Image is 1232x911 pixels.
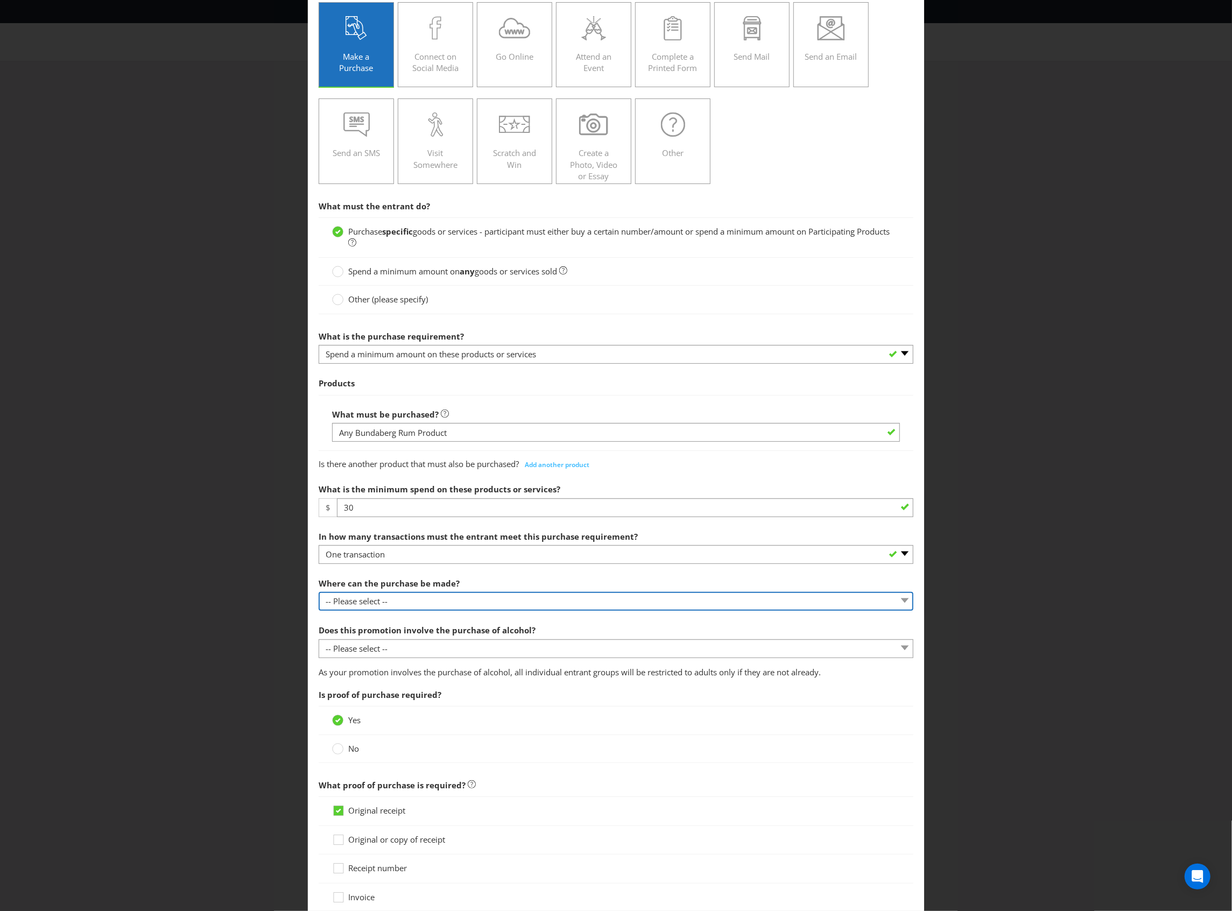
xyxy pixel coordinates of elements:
[348,226,382,237] span: Purchase
[319,458,519,469] span: Is there another product that must also be purchased?
[576,51,611,73] span: Attend an Event
[319,331,464,342] span: What is the purchase requirement?
[319,201,430,211] span: What must the entrant do?
[319,667,913,678] p: As your promotion involves the purchase of alcohol, all individual entrant groups will be restric...
[570,147,617,181] span: Create a Photo, Video or Essay
[319,780,466,790] span: What proof of purchase is required?
[519,457,595,473] button: Add another product
[332,409,439,420] span: What must be purchased?
[662,147,684,158] span: Other
[382,226,413,237] strong: specific
[340,51,374,73] span: Make a Purchase
[348,743,359,754] span: No
[413,147,457,170] span: Visit Somewhere
[319,625,536,635] span: Does this promotion involve the purchase of alcohol?
[319,484,560,495] span: What is the minimum spend on these products or services?
[348,863,407,873] span: Receipt number
[319,531,638,542] span: In how many transactions must the entrant meet this purchase requirement?
[319,498,337,517] span: $
[412,51,459,73] span: Connect on Social Media
[734,51,770,62] span: Send Mail
[413,226,890,237] span: goods or services - participant must either buy a certain number/amount or spend a minimum amount...
[332,423,900,442] input: Product name, number, size, model (as applicable)
[333,147,380,158] span: Send an SMS
[348,892,375,902] span: Invoice
[805,51,857,62] span: Send an Email
[348,715,361,725] span: Yes
[348,805,405,816] span: Original receipt
[493,147,536,170] span: Scratch and Win
[649,51,698,73] span: Complete a Printed Form
[1185,864,1210,889] div: Open Intercom Messenger
[460,266,475,277] strong: any
[348,834,445,845] span: Original or copy of receipt
[319,689,441,700] span: Is proof of purchase required?
[475,266,557,277] span: goods or services sold
[496,51,533,62] span: Go Online
[319,378,355,389] span: Products
[319,578,460,589] span: Where can the purchase be made?
[525,460,589,469] span: Add another product
[348,266,460,277] span: Spend a minimum amount on
[348,294,428,305] span: Other (please specify)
